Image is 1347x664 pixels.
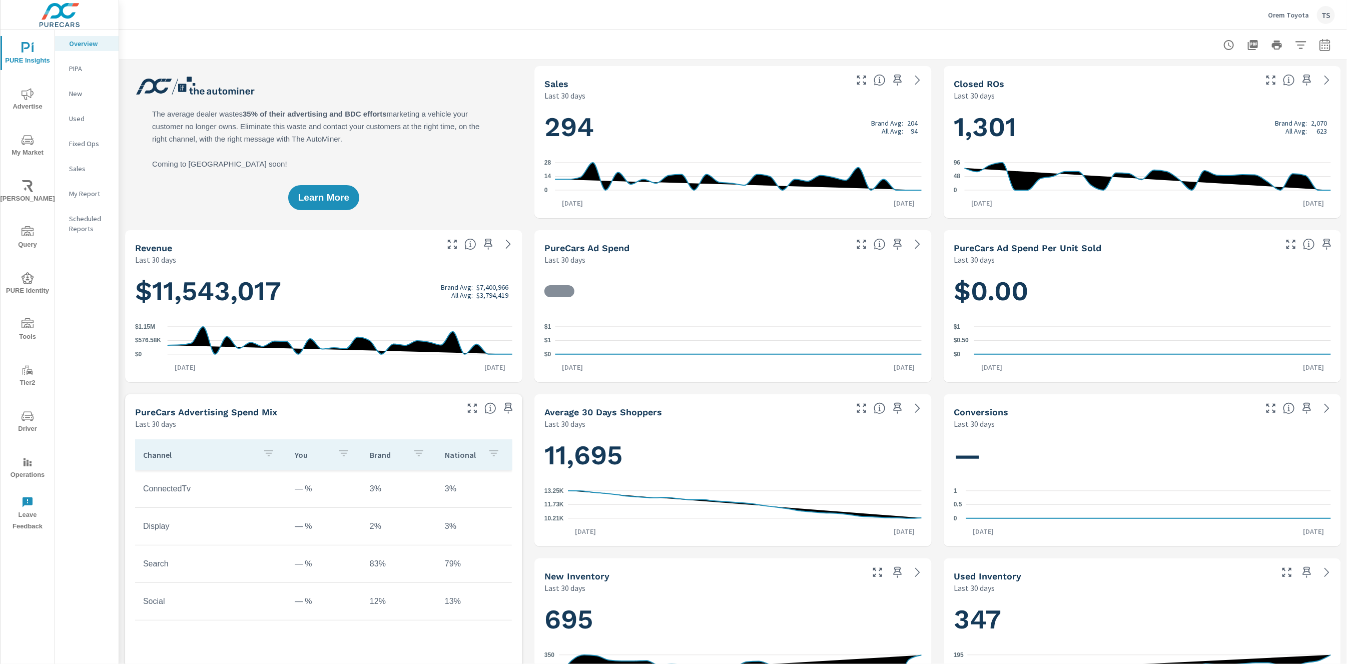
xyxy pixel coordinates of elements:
text: 11.73K [544,501,564,508]
p: $7,400,966 [476,283,508,291]
text: $1 [544,337,551,344]
h5: Sales [544,79,568,89]
text: $0 [954,351,961,358]
span: Query [4,226,52,251]
button: Make Fullscreen [870,564,886,580]
h5: Revenue [135,243,172,253]
p: Last 30 days [544,254,585,266]
div: TS [1317,6,1335,24]
h1: $11,543,017 [135,274,512,308]
button: Make Fullscreen [444,236,460,252]
span: Leave Feedback [4,496,52,532]
td: ConnectedTv [135,476,287,501]
text: 28 [544,159,551,166]
p: Used [69,114,111,124]
p: Last 30 days [544,90,585,102]
text: 350 [544,651,554,658]
td: 13% [437,589,512,614]
a: See more details in report [500,236,516,252]
div: Scheduled Reports [55,211,119,236]
p: [DATE] [555,362,590,372]
text: 48 [954,173,961,180]
h5: New Inventory [544,571,609,581]
h1: 11,695 [544,438,922,472]
p: Last 30 days [954,254,995,266]
p: 2,070 [1311,119,1327,127]
h1: 294 [544,110,922,144]
div: My Report [55,186,119,201]
text: 14 [544,173,551,180]
p: Last 30 days [954,90,995,102]
text: $1.15M [135,323,155,330]
text: $0 [135,351,142,358]
h5: PureCars Ad Spend [544,243,629,253]
p: Sales [69,164,111,174]
p: 204 [907,119,918,127]
span: Save this to your personalized report [500,400,516,416]
button: Make Fullscreen [464,400,480,416]
p: You [295,450,330,460]
text: 0 [544,187,548,194]
p: $3,794,419 [476,291,508,299]
p: [DATE] [887,362,922,372]
p: Fixed Ops [69,139,111,149]
p: National [445,450,480,460]
a: See more details in report [910,236,926,252]
button: Make Fullscreen [1279,564,1295,580]
button: Make Fullscreen [854,400,870,416]
span: This table looks at how you compare to the amount of budget you spend per channel as opposed to y... [484,402,496,414]
td: 3% [437,476,512,501]
h1: 347 [954,602,1331,636]
td: 79% [437,551,512,576]
text: 10.21K [544,515,564,522]
span: Save this to your personalized report [890,564,906,580]
p: 94 [911,127,918,135]
span: Total cost of media for all PureCars channels for the selected dealership group over the selected... [874,238,886,250]
p: Brand Avg: [871,119,903,127]
h1: $0.00 [954,274,1331,308]
td: Display [135,514,287,539]
p: All Avg: [882,127,903,135]
span: Total sales revenue over the selected date range. [Source: This data is sourced from the dealer’s... [464,238,476,250]
span: Number of Repair Orders Closed by the selected dealership group over the selected time range. [So... [1283,74,1295,86]
h5: Conversions [954,407,1008,417]
div: Fixed Ops [55,136,119,151]
span: Save this to your personalized report [1299,564,1315,580]
span: Save this to your personalized report [890,236,906,252]
span: Average cost of advertising per each vehicle sold at the dealer over the selected date range. The... [1303,238,1315,250]
h1: — [954,438,1331,472]
text: $1 [544,323,551,330]
button: Make Fullscreen [854,72,870,88]
div: Sales [55,161,119,176]
button: Make Fullscreen [854,236,870,252]
p: [DATE] [168,362,203,372]
td: — % [287,551,362,576]
text: $1 [954,323,961,330]
span: Advertise [4,88,52,113]
h1: 695 [544,602,922,636]
span: The number of dealer-specified goals completed by a visitor. [Source: This data is provided by th... [1283,402,1295,414]
p: [DATE] [1296,526,1331,536]
p: All Avg: [1286,127,1307,135]
td: — % [287,589,362,614]
a: See more details in report [1319,72,1335,88]
span: PURE Insights [4,42,52,67]
p: My Report [69,189,111,199]
span: Tools [4,318,52,343]
span: A rolling 30 day total of daily Shoppers on the dealership website, averaged over the selected da... [874,402,886,414]
p: Overview [69,39,111,49]
p: Brand Avg: [1275,119,1307,127]
text: 0 [954,515,957,522]
p: [DATE] [887,526,922,536]
td: 3% [362,476,437,501]
h5: Closed ROs [954,79,1004,89]
p: Brand Avg: [441,283,473,291]
text: 96 [954,159,961,166]
button: Learn More [288,185,359,210]
p: Last 30 days [954,418,995,430]
td: 2% [362,514,437,539]
p: [DATE] [477,362,512,372]
p: [DATE] [1296,362,1331,372]
p: Last 30 days [544,418,585,430]
button: Make Fullscreen [1263,400,1279,416]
